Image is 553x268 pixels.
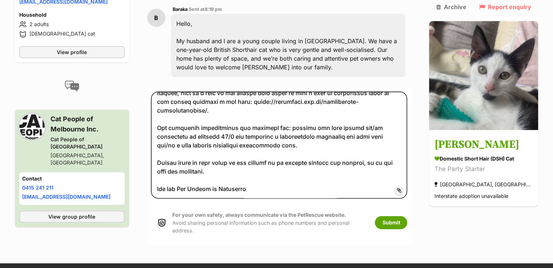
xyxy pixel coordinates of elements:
span: Baraka [173,7,188,12]
span: 8:19 pm [205,7,222,12]
img: Zeb Sanderson [429,21,538,130]
div: [GEOGRAPHIC_DATA], [GEOGRAPHIC_DATA] [51,152,125,166]
a: Archive [436,4,466,10]
span: Sent at [189,7,222,12]
a: View group profile [19,211,125,223]
a: View profile [19,46,125,58]
span: View group profile [48,213,95,220]
span: Interstate adoption unavailable [434,193,508,199]
span: View profile [57,48,87,56]
a: [EMAIL_ADDRESS][DOMAIN_NAME] [22,194,111,200]
div: The Party Starter [434,165,533,174]
a: [PERSON_NAME] Domestic Short Hair (DSH) Cat The Party Starter [GEOGRAPHIC_DATA], [GEOGRAPHIC_DATA... [429,131,538,207]
div: Domestic Short Hair (DSH) Cat [434,155,533,163]
h4: Contact [22,175,122,182]
div: B [147,9,165,27]
button: Submit [375,216,407,229]
p: Avoid sharing personal information such as phone numbers and personal address. [172,211,368,234]
h3: Cat People of Melbourne Inc. [51,114,125,134]
li: 2 adults [19,20,125,29]
div: Cat People of [GEOGRAPHIC_DATA] [51,136,125,150]
img: conversation-icon-4a6f8262b818ee0b60e3300018af0b2d0b884aa5de6e9bcb8d3d4eeb1a70a7c4.svg [65,81,79,92]
li: [DEMOGRAPHIC_DATA] cat [19,30,125,39]
a: Report enquiry [479,4,531,10]
div: [GEOGRAPHIC_DATA], [GEOGRAPHIC_DATA] [434,180,533,190]
h3: [PERSON_NAME] [434,137,533,153]
h4: Household [19,11,125,19]
a: 0415 241 211 [22,184,53,191]
strong: For your own safety, always communicate via the PetRescue website. [172,212,346,218]
div: Hello, My husband and I are a young couple living in [GEOGRAPHIC_DATA]. We have a one-year-old Br... [171,14,406,77]
img: Cat People of Melbourne profile pic [19,114,45,139]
